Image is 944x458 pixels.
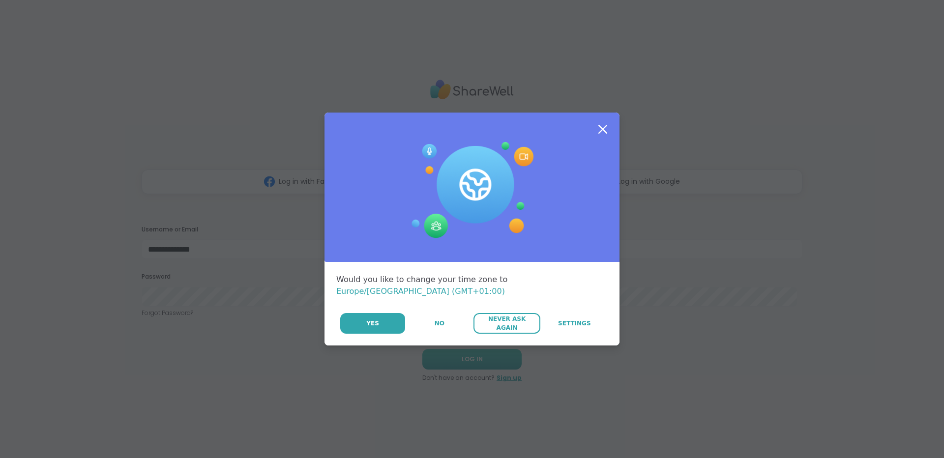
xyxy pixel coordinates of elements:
[558,319,591,328] span: Settings
[406,313,472,334] button: No
[336,286,505,296] span: Europe/[GEOGRAPHIC_DATA] (GMT+01:00)
[411,142,533,238] img: Session Experience
[340,313,405,334] button: Yes
[366,319,379,328] span: Yes
[336,274,608,297] div: Would you like to change your time zone to
[541,313,608,334] a: Settings
[478,315,535,332] span: Never Ask Again
[473,313,540,334] button: Never Ask Again
[435,319,444,328] span: No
